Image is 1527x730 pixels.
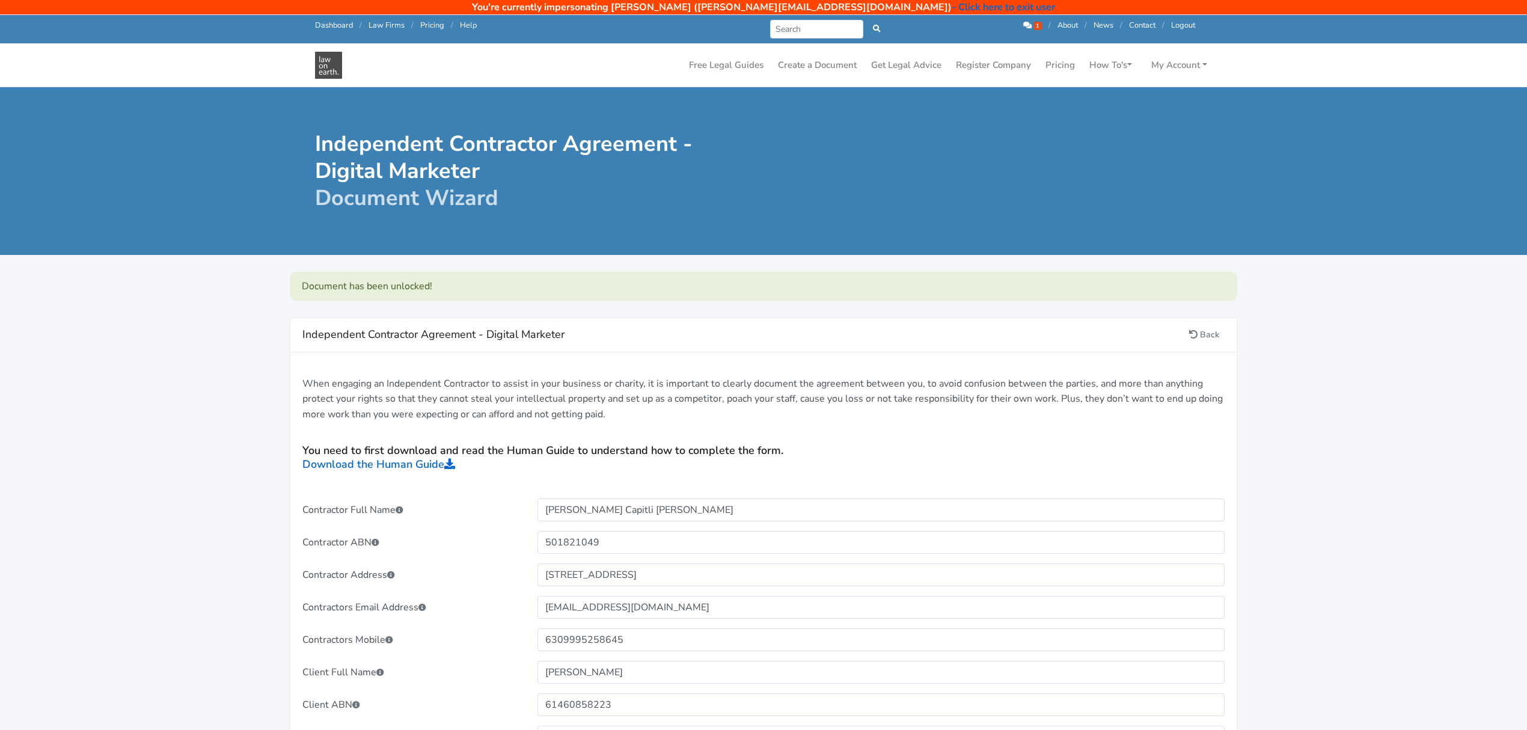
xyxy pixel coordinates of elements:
a: News [1094,20,1113,31]
h1: Independent Contractor Agreement - Digital Marketer [315,130,755,212]
div: Client Full Name [294,661,529,684]
p: When engaging an Independent Contractor to assist in your business or charity, it is important to... [302,376,1225,423]
a: Logout [1171,20,1195,31]
a: Register Company [951,54,1036,77]
img: Law On Earth [315,52,342,79]
h5: You need to first download and read the Human Guide to understand how to complete the form. [302,444,1225,471]
div: Contractors Email Address [294,596,529,619]
a: Help [460,20,477,31]
a: Contact [1129,20,1155,31]
a: How To's [1085,54,1137,77]
div: Contractor Address [294,563,529,586]
a: About [1057,20,1078,31]
span: / [1162,20,1164,31]
span: / [411,20,414,31]
span: / [1048,20,1051,31]
span: / [360,20,362,31]
div: Contractor ABN [294,531,529,554]
a: Pricing [420,20,444,31]
a: Free Legal Guides [684,54,768,77]
a: - Click here to exit user [952,1,1055,14]
span: 1 [1033,22,1042,30]
h4: Independent Contractor Agreement - Digital Marketer [302,325,1184,345]
a: Pricing [1041,54,1080,77]
a: Dashboard [315,20,353,31]
a: Get Legal Advice [866,54,946,77]
span: / [451,20,453,31]
div: Contractor Full Name [294,498,529,521]
a: Create a Document [773,54,861,77]
span: / [1120,20,1122,31]
a: Back [1184,325,1225,344]
a: 1 [1023,20,1044,31]
span: / [1085,20,1087,31]
div: Document has been unlocked! [290,272,1237,301]
a: Law Firms [369,20,405,31]
a: Download the Human Guide [302,457,455,471]
input: Search [770,20,863,38]
div: Client ABN [294,693,529,716]
span: Document Wizard [315,183,498,213]
a: My Account [1146,54,1212,77]
div: Contractors Mobile [294,628,529,651]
